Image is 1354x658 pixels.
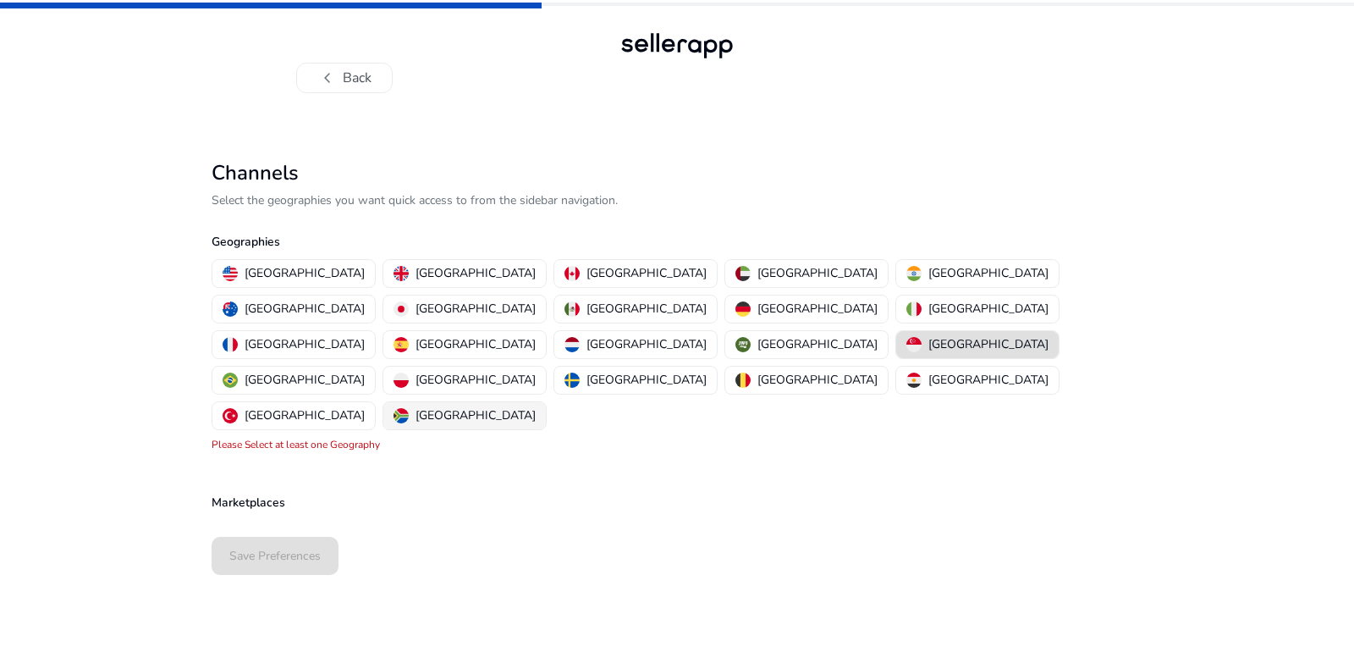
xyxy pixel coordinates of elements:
[245,264,365,282] p: [GEOGRAPHIC_DATA]
[416,371,536,389] p: [GEOGRAPHIC_DATA]
[245,371,365,389] p: [GEOGRAPHIC_DATA]
[586,371,707,389] p: [GEOGRAPHIC_DATA]
[586,264,707,282] p: [GEOGRAPHIC_DATA]
[735,373,751,388] img: be.svg
[223,301,238,317] img: au.svg
[212,438,380,451] mat-error: Please Select at least one Geography
[416,264,536,282] p: [GEOGRAPHIC_DATA]
[212,191,1142,209] p: Select the geographies you want quick access to from the sidebar navigation.
[735,266,751,281] img: ae.svg
[906,301,922,317] img: it.svg
[928,300,1049,318] p: [GEOGRAPHIC_DATA]
[416,406,536,424] p: [GEOGRAPHIC_DATA]
[416,300,536,318] p: [GEOGRAPHIC_DATA]
[212,161,1142,185] h2: Channels
[564,266,580,281] img: ca.svg
[586,335,707,353] p: [GEOGRAPHIC_DATA]
[212,233,1142,251] p: Geographies
[928,335,1049,353] p: [GEOGRAPHIC_DATA]
[928,371,1049,389] p: [GEOGRAPHIC_DATA]
[394,408,409,423] img: za.svg
[586,300,707,318] p: [GEOGRAPHIC_DATA]
[223,266,238,281] img: us.svg
[212,494,1142,511] p: Marketplaces
[906,373,922,388] img: eg.svg
[564,337,580,352] img: nl.svg
[416,335,536,353] p: [GEOGRAPHIC_DATA]
[223,337,238,352] img: fr.svg
[394,373,409,388] img: pl.svg
[906,266,922,281] img: in.svg
[564,301,580,317] img: mx.svg
[394,301,409,317] img: jp.svg
[757,264,878,282] p: [GEOGRAPHIC_DATA]
[245,335,365,353] p: [GEOGRAPHIC_DATA]
[223,373,238,388] img: br.svg
[296,63,393,93] button: chevron_leftBack
[928,264,1049,282] p: [GEOGRAPHIC_DATA]
[757,371,878,389] p: [GEOGRAPHIC_DATA]
[245,406,365,424] p: [GEOGRAPHIC_DATA]
[564,373,580,388] img: se.svg
[906,337,922,352] img: sg.svg
[223,408,238,423] img: tr.svg
[735,301,751,317] img: de.svg
[757,300,878,318] p: [GEOGRAPHIC_DATA]
[757,335,878,353] p: [GEOGRAPHIC_DATA]
[317,68,338,88] span: chevron_left
[245,300,365,318] p: [GEOGRAPHIC_DATA]
[394,266,409,281] img: uk.svg
[394,337,409,352] img: es.svg
[735,337,751,352] img: sa.svg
